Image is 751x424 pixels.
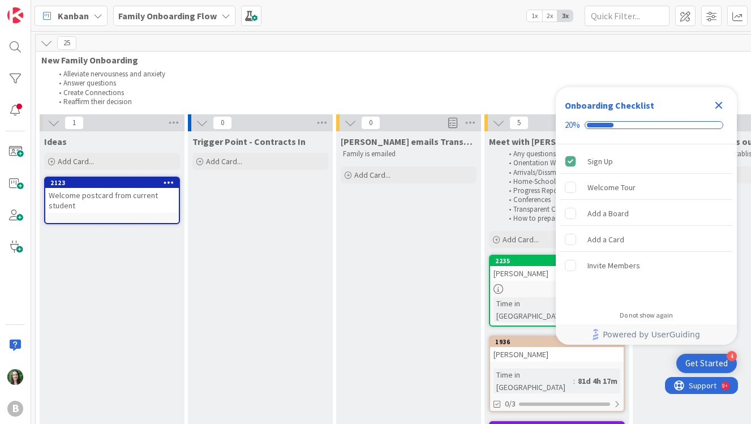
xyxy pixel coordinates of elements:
span: Kanban [58,9,89,23]
span: 3x [557,10,573,22]
div: Get Started [685,358,728,369]
span: 1x [527,10,542,22]
span: 0 [213,116,232,130]
div: Add a Card is incomplete. [560,227,732,252]
span: Add Card... [354,170,390,180]
li: Conferences [503,195,623,204]
div: 9+ [57,5,63,14]
div: Checklist items [556,144,737,303]
span: 1 [65,116,84,130]
div: 1936 [490,337,624,347]
img: Visit kanbanzone.com [7,7,23,23]
p: Family is emailed [343,149,474,159]
div: 1936 [495,338,624,346]
div: Open Get Started checklist, remaining modules: 4 [676,354,737,373]
span: 2x [542,10,557,22]
div: Checklist progress: 20% [565,120,728,130]
div: 2235 [490,256,624,266]
li: How to prepare children [503,214,623,223]
div: 2123 [50,179,179,187]
div: Close Checklist [710,96,728,114]
div: Time in [GEOGRAPHIC_DATA] [493,369,573,393]
span: : [573,375,575,387]
span: Lorraine emails Transparent Classroom information [341,136,477,147]
div: Invite Members is incomplete. [560,253,732,278]
div: 2123Welcome postcard from current student [45,178,179,213]
div: Welcome Tour [587,181,636,194]
li: Home-School Commuinication [503,177,623,186]
div: Time in [GEOGRAPHIC_DATA] [493,297,581,322]
div: Welcome postcard from current student [45,188,179,213]
a: Powered by UserGuiding [561,324,731,345]
div: Welcome Tour is incomplete. [560,175,732,200]
span: 25 [57,36,76,50]
div: B [7,401,23,417]
div: Add a Card [587,233,624,246]
b: Family Onboarding Flow [118,10,217,22]
div: Footer [556,324,737,345]
div: [PERSON_NAME] [490,347,624,362]
div: 2235 [495,257,624,265]
span: 0 [361,116,380,130]
div: Add a Board [587,207,629,220]
span: Add Card... [503,234,539,245]
div: Invite Members [587,259,640,272]
div: 20% [565,120,580,130]
input: Quick Filter... [585,6,670,26]
div: Onboarding Checklist [565,98,654,112]
div: 81d 4h 17m [575,375,620,387]
span: Add Card... [206,156,242,166]
li: Orientation Week [503,159,623,168]
div: Sign Up is complete. [560,149,732,174]
span: Meet with Meagan/Director of Education [489,136,625,147]
div: 2123 [45,178,179,188]
div: 2235[PERSON_NAME] [490,256,624,281]
span: 0/3 [505,398,516,410]
div: Checklist Container [556,87,737,345]
div: Add a Board is incomplete. [560,201,732,226]
li: Progress Reports [503,186,623,195]
span: Powered by UserGuiding [603,328,700,341]
div: 1936[PERSON_NAME] [490,337,624,362]
span: Support [24,2,52,15]
div: Sign Up [587,155,613,168]
img: ML [7,369,23,385]
li: Transparent Classroom [503,205,623,214]
div: Do not show again [620,311,673,320]
span: Add Card... [58,156,94,166]
li: Arrivals/Dissmilssals [503,168,623,177]
span: Ideas [44,136,67,147]
li: Any questions [503,149,623,159]
span: Trigger Point - Contracts In [192,136,306,147]
div: [PERSON_NAME] [490,266,624,281]
span: 5 [509,116,529,130]
div: 4 [727,351,737,361]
